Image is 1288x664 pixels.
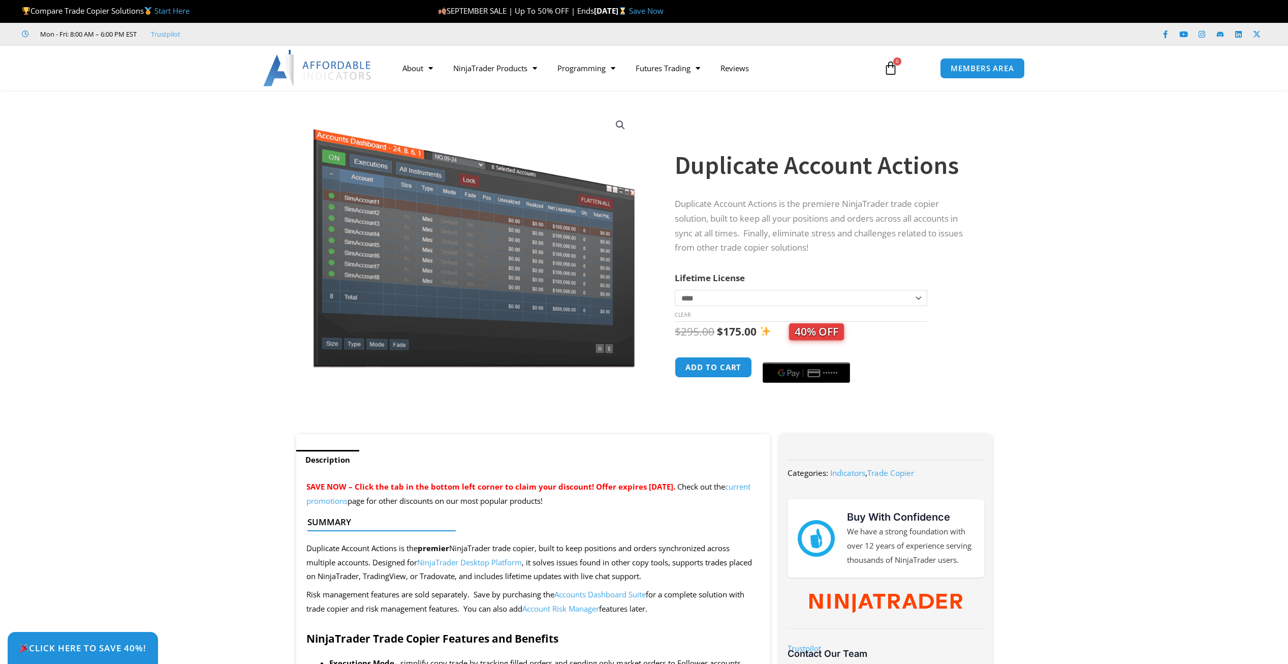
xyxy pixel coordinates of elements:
a: Account Risk Manager [522,603,599,614]
label: Lifetime License [675,272,745,284]
img: 🎉 [20,644,28,652]
a: NinjaTrader Desktop Platform [417,557,522,567]
img: 🥇 [144,7,152,15]
a: Trade Copier [867,468,914,478]
a: 🎉Click Here to save 40%! [8,632,158,664]
span: , [830,468,914,478]
h4: Summary [307,517,751,527]
p: Risk management features are sold separately. Save by purchasing the for a complete solution with... [306,588,760,616]
span: Click Here to save 40%! [19,644,146,652]
a: About [392,56,443,80]
nav: Menu [392,56,872,80]
a: NinjaTrader Products [443,56,547,80]
a: Futures Trading [625,56,710,80]
span: Compare Trade Copier Solutions [22,6,190,16]
span: 0 [893,57,901,66]
img: LogoAI | Affordable Indicators – NinjaTrader [263,50,372,86]
span: SEPTEMBER SALE | Up To 50% OFF | Ends [438,6,594,16]
button: Buy with GPay [763,363,850,383]
iframe: Secure express checkout frame [761,355,852,356]
a: Save Now [629,6,664,16]
h3: Buy With Confidence [847,509,974,525]
span: MEMBERS AREA [951,65,1014,72]
span: Categories: [788,468,828,478]
a: MEMBERS AREA [940,58,1025,79]
a: Reviews [710,56,759,80]
a: Indicators [830,468,865,478]
strong: [DATE] [594,6,629,16]
span: $ [675,324,681,339]
span: SAVE NOW – Click the tab in the bottom left corner to claim your discount! Offer expires [DATE]. [306,481,675,492]
a: Clear options [675,311,690,318]
img: ✨ [760,326,771,337]
a: Trustpilot [151,28,180,40]
text: •••••• [823,370,838,377]
p: We have a strong foundation with over 12 years of experience serving thousands of NinjaTrader users. [847,525,974,567]
a: 0 [868,53,913,83]
img: Screenshot 2024-08-26 15414455555 [310,108,637,368]
img: 🏆 [22,7,30,15]
img: NinjaTrader Wordmark color RGB | Affordable Indicators – NinjaTrader [809,594,962,613]
a: Accounts Dashboard Suite [554,589,646,599]
bdi: 175.00 [717,324,757,339]
span: $ [717,324,723,339]
a: Start Here [154,6,190,16]
button: Add to cart [675,357,752,378]
a: Programming [547,56,625,80]
strong: premier [418,543,449,553]
img: mark thumbs good 43913 | Affordable Indicators – NinjaTrader [798,520,834,557]
h1: Duplicate Account Actions [675,147,971,183]
a: Description [296,450,359,470]
span: Duplicate Account Actions is the NinjaTrader trade copier, built to keep positions and orders syn... [306,543,752,582]
a: View full-screen image gallery [611,116,630,134]
bdi: 295.00 [675,324,714,339]
img: ⌛ [619,7,626,15]
span: 40% OFF [789,323,844,340]
p: Check out the page for other discounts on our most popular products! [306,480,760,508]
span: Mon - Fri: 8:00 AM – 6:00 PM EST [38,28,137,40]
p: Duplicate Account Actions is the premiere NinjaTrader trade copier solution, built to keep all yo... [675,197,971,256]
img: 🍂 [438,7,446,15]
